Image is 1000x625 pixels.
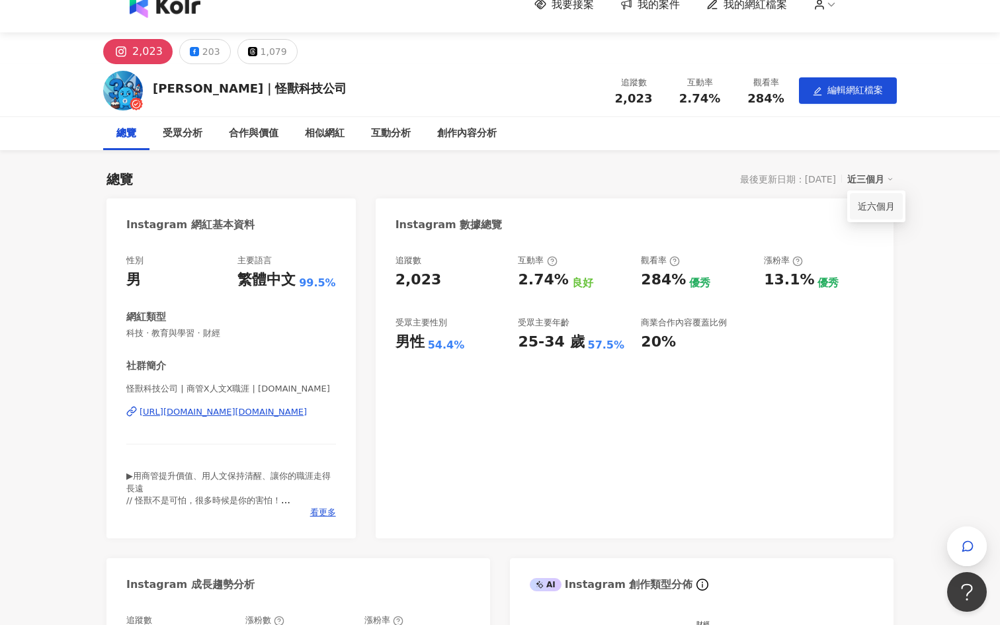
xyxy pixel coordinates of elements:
[572,276,593,290] div: 良好
[126,255,144,267] div: 性別
[179,39,231,64] button: 203
[741,76,791,89] div: 觀看率
[305,126,345,142] div: 相似網紅
[237,255,272,267] div: 主要語言
[126,310,166,324] div: 網紅類型
[202,42,220,61] div: 203
[126,359,166,373] div: 社群簡介
[163,126,202,142] div: 受眾分析
[126,218,255,232] div: Instagram 網紅基本資料
[428,338,465,353] div: 54.4%
[396,255,421,267] div: 追蹤數
[518,270,568,290] div: 2.74%
[103,71,143,110] img: KOL Avatar
[126,406,336,418] a: [URL][DOMAIN_NAME][DOMAIN_NAME]
[126,270,141,290] div: 男
[126,383,336,395] span: 怪獸科技公司 | 商管X人文X職涯 | [DOMAIN_NAME]
[641,317,727,329] div: 商業合作內容覆蓋比例
[530,578,562,591] div: AI
[641,332,676,353] div: 20%
[615,91,653,105] span: 2,023
[847,171,894,188] div: 近三個月
[132,42,163,61] div: 2,023
[518,255,557,267] div: 互動率
[740,174,836,185] div: 最後更新日期：[DATE]
[371,126,411,142] div: 互動分析
[694,577,710,593] span: info-circle
[237,39,298,64] button: 1,079
[396,218,503,232] div: Instagram 數據總覽
[310,507,336,519] span: 看更多
[675,76,725,89] div: 互動率
[641,255,680,267] div: 觀看率
[116,126,136,142] div: 總覽
[153,80,347,97] div: [PERSON_NAME]｜怪獸科技公司
[103,39,173,64] button: 2,023
[140,406,307,418] div: [URL][DOMAIN_NAME][DOMAIN_NAME]
[396,317,447,329] div: 受眾主要性別
[689,276,710,290] div: 優秀
[747,92,784,105] span: 284%
[126,471,331,541] span: ▶︎用商管提升價值、用人文保持清醒、讓你的職涯走得長遠 // 怪獸不是可怕，很多時候是你的害怕！ 🤖 來自政大第一檔不談技術的科技專題 #產業趨勢 #人文素養 #商管選書 👇🏻 讓你懂科技又懂人...
[396,332,425,353] div: 男性
[530,577,692,592] div: Instagram 創作類型分佈
[261,42,287,61] div: 1,079
[299,276,336,290] span: 99.5%
[237,270,296,290] div: 繁體中文
[229,126,278,142] div: 合作與價值
[764,255,803,267] div: 漲粉率
[947,572,987,612] iframe: Help Scout Beacon - Open
[106,170,133,188] div: 總覽
[858,199,895,214] a: 近六個月
[827,85,883,95] span: 編輯網紅檔案
[588,338,625,353] div: 57.5%
[396,270,442,290] div: 2,023
[764,270,814,290] div: 13.1%
[518,332,584,353] div: 25-34 歲
[799,77,897,104] button: edit編輯網紅檔案
[608,76,659,89] div: 追蹤數
[437,126,497,142] div: 創作內容分析
[126,327,336,339] span: 科技 · 教育與學習 · 財經
[813,87,822,96] span: edit
[817,276,839,290] div: 優秀
[126,577,255,592] div: Instagram 成長趨勢分析
[518,317,569,329] div: 受眾主要年齡
[679,92,720,105] span: 2.74%
[641,270,686,290] div: 284%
